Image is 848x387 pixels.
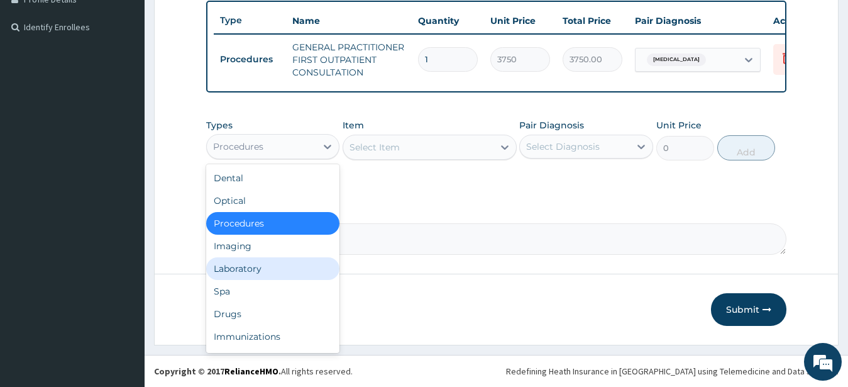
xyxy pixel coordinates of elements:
[73,115,173,242] span: We're online!
[286,8,412,33] th: Name
[206,257,340,280] div: Laboratory
[206,348,340,371] div: Others
[6,255,240,300] textarea: Type your message and hit 'Enter'
[145,355,848,387] footer: All rights reserved.
[154,366,281,377] strong: Copyright © 2017 .
[206,280,340,303] div: Spa
[206,120,233,131] label: Types
[214,48,286,71] td: Procedures
[206,206,787,216] label: Comment
[656,119,702,132] label: Unit Price
[206,325,340,348] div: Immunizations
[717,135,775,160] button: Add
[484,8,556,33] th: Unit Price
[412,8,484,33] th: Quantity
[343,119,364,132] label: Item
[506,365,839,378] div: Redefining Heath Insurance in [GEOGRAPHIC_DATA] using Telemedicine and Data Science!
[206,212,340,235] div: Procedures
[350,141,400,154] div: Select Item
[224,366,278,377] a: RelianceHMO
[214,9,286,32] th: Type
[286,35,412,85] td: GENERAL PRACTITIONER FIRST OUTPATIENT CONSULTATION
[629,8,767,33] th: Pair Diagnosis
[519,119,584,132] label: Pair Diagnosis
[206,189,340,212] div: Optical
[23,63,51,94] img: d_794563401_company_1708531726252_794563401
[526,140,600,153] div: Select Diagnosis
[767,8,830,33] th: Actions
[647,53,706,66] span: [MEDICAL_DATA]
[206,303,340,325] div: Drugs
[556,8,629,33] th: Total Price
[206,235,340,257] div: Imaging
[206,167,340,189] div: Dental
[711,293,786,326] button: Submit
[65,70,211,87] div: Chat with us now
[213,140,263,153] div: Procedures
[206,6,236,36] div: Minimize live chat window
